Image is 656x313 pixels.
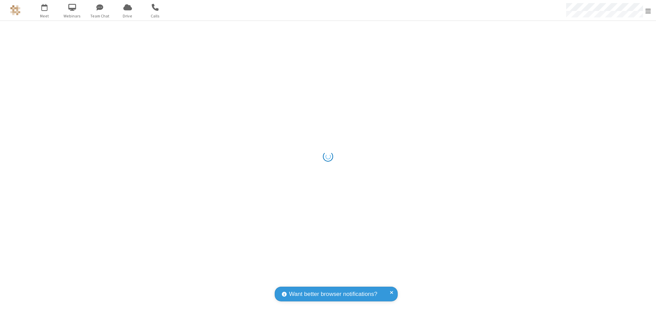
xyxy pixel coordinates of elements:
[10,5,20,15] img: QA Selenium DO NOT DELETE OR CHANGE
[59,13,85,19] span: Webinars
[32,13,57,19] span: Meet
[87,13,113,19] span: Team Chat
[289,290,377,299] span: Want better browser notifications?
[115,13,140,19] span: Drive
[142,13,168,19] span: Calls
